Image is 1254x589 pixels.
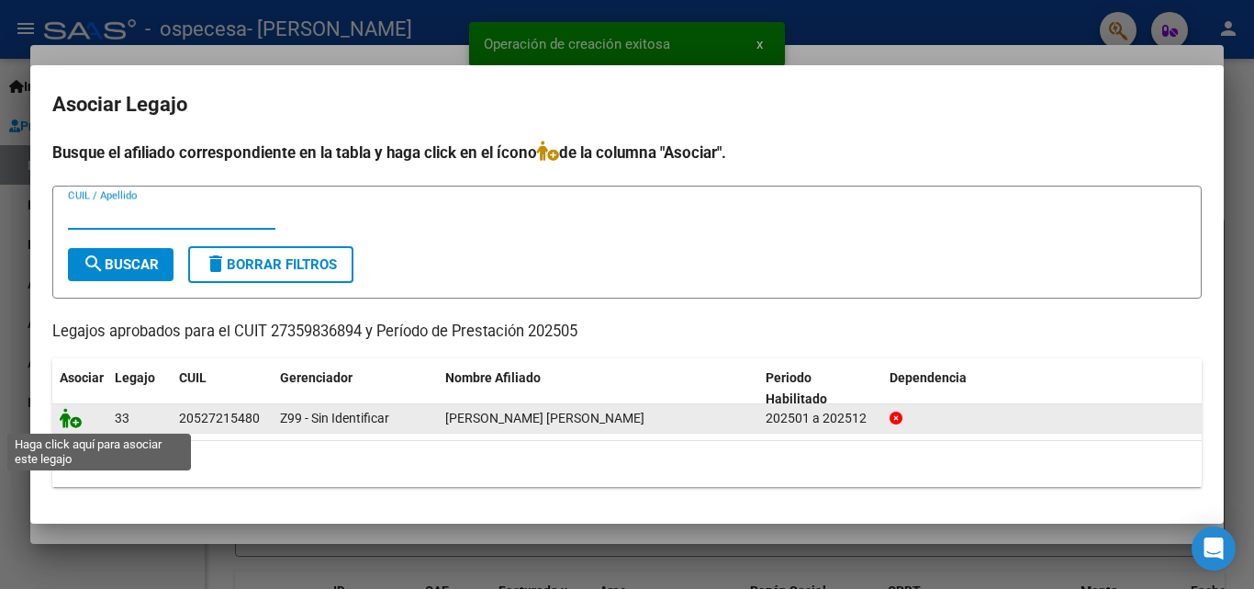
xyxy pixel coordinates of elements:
[52,87,1202,122] h2: Asociar Legajo
[115,411,129,425] span: 33
[882,358,1203,419] datatable-header-cell: Dependencia
[766,408,875,429] div: 202501 a 202512
[60,370,104,385] span: Asociar
[83,256,159,273] span: Buscar
[438,358,758,419] datatable-header-cell: Nombre Afiliado
[179,370,207,385] span: CUIL
[68,248,174,281] button: Buscar
[83,253,105,275] mat-icon: search
[1192,527,1236,571] div: Open Intercom Messenger
[766,370,827,406] span: Periodo Habilitado
[758,358,882,419] datatable-header-cell: Periodo Habilitado
[107,358,172,419] datatable-header-cell: Legajo
[188,246,353,283] button: Borrar Filtros
[890,370,967,385] span: Dependencia
[52,358,107,419] datatable-header-cell: Asociar
[172,358,273,419] datatable-header-cell: CUIL
[179,408,260,429] div: 20527215480
[205,256,337,273] span: Borrar Filtros
[52,141,1202,164] h4: Busque el afiliado correspondiente en la tabla y haga click en el ícono de la columna "Asociar".
[280,411,389,425] span: Z99 - Sin Identificar
[445,370,541,385] span: Nombre Afiliado
[115,370,155,385] span: Legajo
[273,358,438,419] datatable-header-cell: Gerenciador
[205,253,227,275] mat-icon: delete
[445,411,644,425] span: BERARDI BENJAMIN VALENTINO
[280,370,353,385] span: Gerenciador
[52,321,1202,344] p: Legajos aprobados para el CUIT 27359836894 y Período de Prestación 202505
[52,441,1202,487] div: 1 registros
